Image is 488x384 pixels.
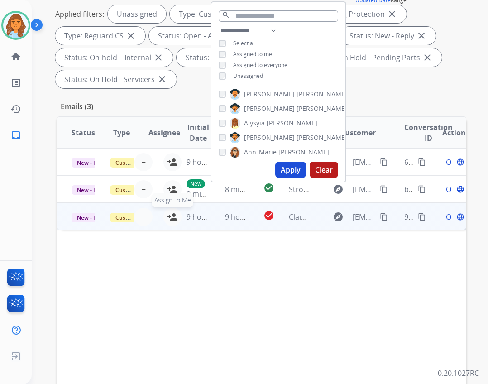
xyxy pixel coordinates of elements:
[304,48,442,67] div: Status: On Hold - Pending Parts
[446,211,464,222] span: Open
[456,213,464,221] mat-icon: language
[233,50,272,58] span: Assigned to me
[167,157,178,168] mat-icon: person_add
[149,27,238,45] div: Status: Open - All
[142,157,146,168] span: +
[446,157,464,168] span: Open
[152,193,193,207] span: Assign to Me
[380,185,388,193] mat-icon: content_copy
[134,153,153,171] button: +
[404,122,453,144] span: Conversation ID
[353,157,375,168] span: [EMAIL_ADDRESS][DOMAIN_NAME]
[333,211,344,222] mat-icon: explore
[167,211,178,222] mat-icon: person_add
[157,74,167,85] mat-icon: close
[55,27,145,45] div: Type: Reguard CS
[387,9,397,19] mat-icon: close
[278,148,329,157] span: [PERSON_NAME]
[110,158,169,168] span: Customer Support
[72,158,114,168] span: New - Initial
[57,101,97,112] p: Emails (3)
[244,119,265,128] span: Alysyia
[267,119,317,128] span: [PERSON_NAME]
[353,211,375,222] span: [EMAIL_ADDRESS][DOMAIN_NAME]
[310,162,338,178] button: Clear
[187,189,235,199] span: 9 minutes ago
[148,127,180,138] span: Assignee
[244,90,295,99] span: [PERSON_NAME]
[297,90,347,99] span: [PERSON_NAME]
[10,77,21,88] mat-icon: list_alt
[289,212,397,222] span: Claim on my right side sofa now
[416,30,427,41] mat-icon: close
[142,184,146,195] span: +
[244,148,277,157] span: Ann_Marie
[134,208,153,226] button: +
[333,184,344,195] mat-icon: explore
[225,184,273,194] span: 8 minutes ago
[418,158,426,166] mat-icon: content_copy
[167,184,178,195] mat-icon: person_add
[72,127,95,138] span: Status
[244,133,295,142] span: [PERSON_NAME]
[263,182,274,193] mat-icon: check_circle
[222,11,230,19] mat-icon: search
[177,48,300,67] div: Status: On-hold - Customer
[340,27,436,45] div: Status: New - Reply
[72,213,114,222] span: New - Initial
[225,212,266,222] span: 9 hours ago
[353,184,375,195] span: [EMAIL_ADDRESS][DOMAIN_NAME]
[263,210,274,221] mat-icon: check_circle
[418,185,426,193] mat-icon: content_copy
[125,30,136,41] mat-icon: close
[170,5,284,23] div: Type: Customer Support
[275,162,306,178] button: Apply
[446,184,464,195] span: Open
[380,158,388,166] mat-icon: content_copy
[244,104,295,113] span: [PERSON_NAME]
[418,213,426,221] mat-icon: content_copy
[55,70,177,88] div: Status: On Hold - Servicers
[3,13,29,38] img: avatar
[438,368,479,379] p: 0.20.1027RC
[134,180,153,198] button: +
[187,212,227,222] span: 9 hours ago
[233,61,287,69] span: Assigned to everyone
[187,179,205,188] p: New
[288,5,407,23] div: Type: Shipping Protection
[456,158,464,166] mat-icon: language
[10,51,21,62] mat-icon: home
[380,213,388,221] mat-icon: content_copy
[187,122,210,144] span: Initial Date
[428,117,466,149] th: Action
[55,9,104,19] p: Applied filters:
[153,52,164,63] mat-icon: close
[72,185,114,195] span: New - Initial
[422,52,433,63] mat-icon: close
[187,157,227,167] span: 9 hours ago
[10,130,21,141] mat-icon: inbox
[297,104,347,113] span: [PERSON_NAME]
[110,213,169,222] span: Customer Support
[456,185,464,193] mat-icon: language
[163,208,182,226] button: Assign to Me
[108,5,166,23] div: Unassigned
[340,127,376,138] span: Customer
[110,185,169,195] span: Customer Support
[233,39,256,47] span: Select all
[113,127,130,138] span: Type
[55,48,173,67] div: Status: On-hold – Internal
[233,72,263,80] span: Unassigned
[289,184,477,194] span: Strong Reputation = Strong Revenue. Let’s Build It Now.
[142,211,146,222] span: +
[297,133,347,142] span: [PERSON_NAME]
[10,104,21,115] mat-icon: history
